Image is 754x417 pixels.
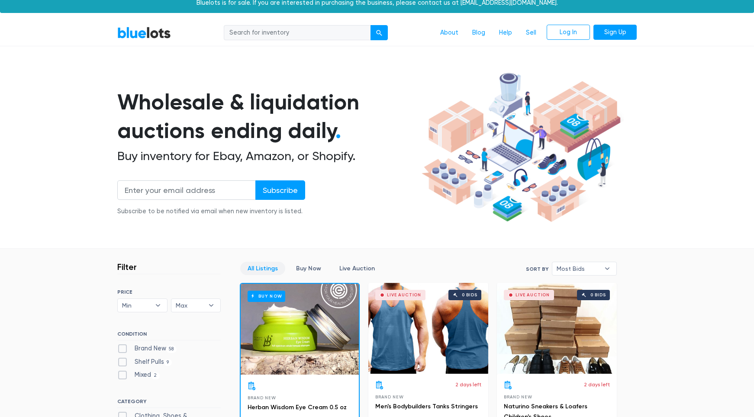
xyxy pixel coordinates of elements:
[332,262,382,275] a: Live Auction
[117,370,160,380] label: Mixed
[516,293,550,297] div: Live Auction
[240,262,285,275] a: All Listings
[117,344,177,353] label: Brand New
[202,299,220,312] b: ▾
[166,346,177,353] span: 58
[526,265,548,273] label: Sort By
[117,289,221,295] h6: PRICE
[248,291,285,302] h6: Buy Now
[117,180,256,200] input: Enter your email address
[117,331,221,340] h6: CONDITION
[117,207,305,216] div: Subscribe to be notified via email when new inventory is listed.
[462,293,477,297] div: 0 bids
[465,25,492,41] a: Blog
[590,293,606,297] div: 0 bids
[433,25,465,41] a: About
[593,25,637,40] a: Sign Up
[584,381,610,388] p: 2 days left
[164,359,172,366] span: 9
[151,372,160,379] span: 2
[117,398,221,408] h6: CATEGORY
[387,293,421,297] div: Live Auction
[598,262,616,275] b: ▾
[557,262,600,275] span: Most Bids
[224,25,371,41] input: Search for inventory
[117,149,419,164] h2: Buy inventory for Ebay, Amazon, or Shopify.
[375,395,403,399] span: Brand New
[117,357,172,367] label: Shelf Pulls
[248,404,347,411] a: Herban Wisdom Eye Cream 0.5 oz
[289,262,329,275] a: Buy Now
[248,395,276,400] span: Brand New
[255,180,305,200] input: Subscribe
[176,299,204,312] span: Max
[519,25,543,41] a: Sell
[547,25,590,40] a: Log In
[122,299,151,312] span: Min
[117,262,137,272] h3: Filter
[117,88,419,145] h1: Wholesale & liquidation auctions ending daily
[419,69,624,226] img: hero-ee84e7d0318cb26816c560f6b4441b76977f77a177738b4e94f68c95b2b83dbb.png
[492,25,519,41] a: Help
[117,26,171,39] a: BlueLots
[455,381,481,388] p: 2 days left
[368,283,488,374] a: Live Auction 0 bids
[335,118,341,144] span: .
[504,395,532,399] span: Brand New
[241,284,359,375] a: Buy Now
[375,403,478,410] a: Men's Bodybuilders Tanks Stringers
[149,299,167,312] b: ▾
[497,283,617,374] a: Live Auction 0 bids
